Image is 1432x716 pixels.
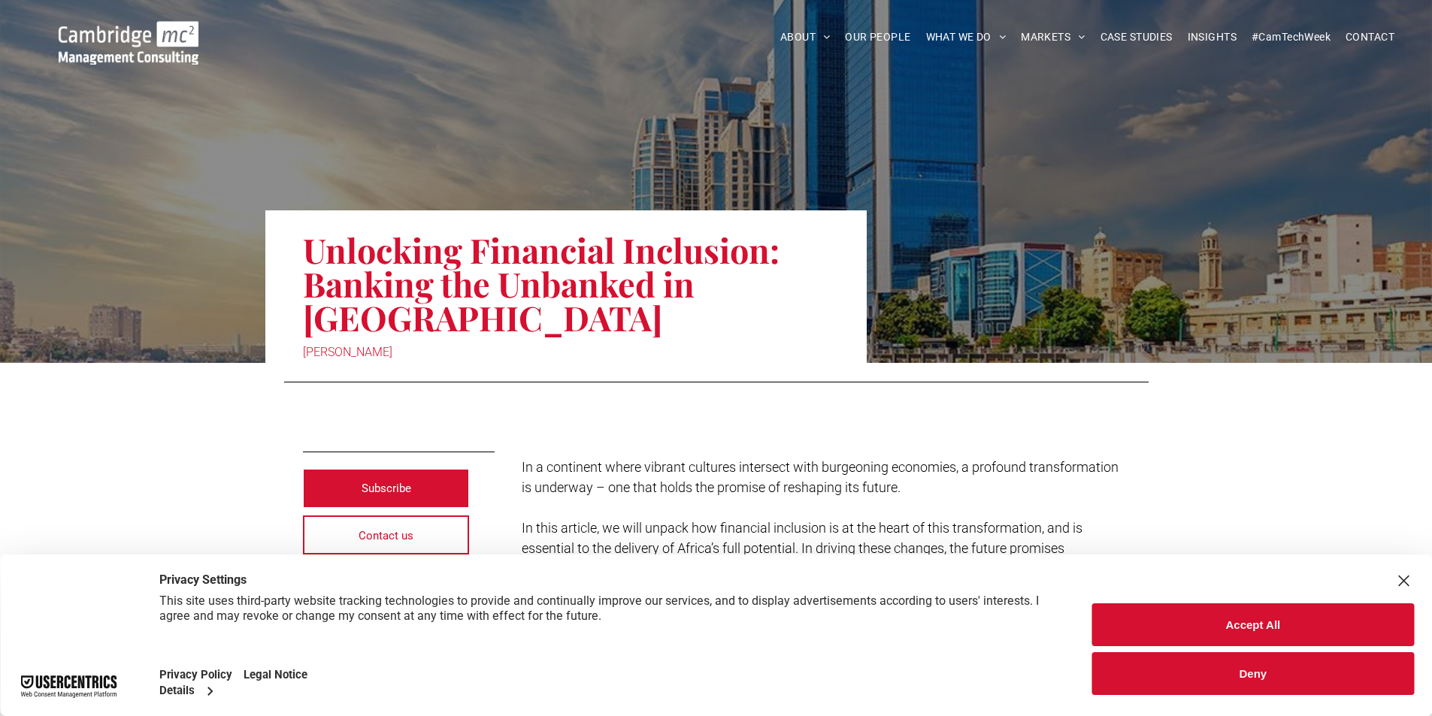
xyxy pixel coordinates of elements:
[303,469,470,508] a: Subscribe
[1093,26,1180,49] a: CASE STUDIES
[919,26,1014,49] a: WHAT WE DO
[1013,26,1092,49] a: MARKETS
[362,470,411,507] span: Subscribe
[1180,26,1244,49] a: INSIGHTS
[773,26,838,49] a: ABOUT
[59,21,198,65] img: Cambridge MC Logo
[303,231,829,336] h1: Unlocking Financial Inclusion: Banking the Unbanked in [GEOGRAPHIC_DATA]
[303,342,829,363] div: [PERSON_NAME]
[1338,26,1402,49] a: CONTACT
[1244,26,1338,49] a: #CamTechWeek
[359,517,413,554] span: Contact us
[522,520,1121,617] span: In this article, we will unpack how financial inclusion is at the heart of this transformation, a...
[837,26,918,49] a: OUR PEOPLE
[522,459,1119,495] span: In a continent where vibrant cultures intersect with burgeoning economies, a profound transformat...
[303,515,470,554] a: Contact us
